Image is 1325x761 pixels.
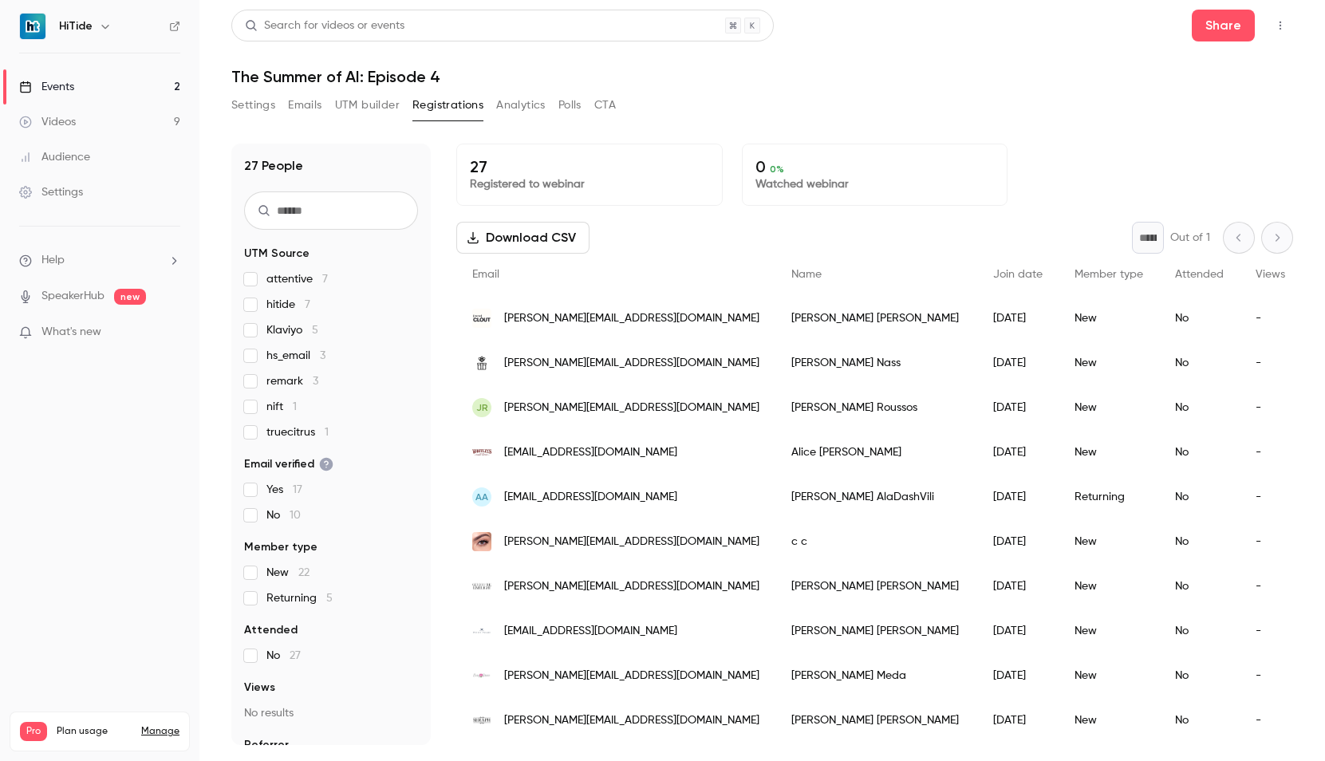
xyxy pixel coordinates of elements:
[290,510,301,521] span: 10
[472,269,499,280] span: Email
[475,490,488,504] span: AA
[977,385,1059,430] div: [DATE]
[1059,519,1159,564] div: New
[504,668,759,684] span: [PERSON_NAME][EMAIL_ADDRESS][DOMAIN_NAME]
[244,737,289,753] span: Referrer
[20,14,45,39] img: HiTide
[470,176,709,192] p: Registered to webinar
[977,698,1059,743] div: [DATE]
[231,67,1293,86] h1: The Summer of AI: Episode 4
[266,297,310,313] span: hitide
[266,373,318,389] span: remark
[266,399,297,415] span: nift
[1159,296,1240,341] div: No
[775,698,977,743] div: [PERSON_NAME] [PERSON_NAME]
[266,507,301,523] span: No
[244,456,333,472] span: Email verified
[141,725,179,738] a: Manage
[1059,475,1159,519] div: Returning
[977,430,1059,475] div: [DATE]
[1059,385,1159,430] div: New
[504,578,759,595] span: [PERSON_NAME][EMAIL_ADDRESS][DOMAIN_NAME]
[244,156,303,175] h1: 27 People
[41,288,105,305] a: SpeakerHub
[19,114,76,130] div: Videos
[114,289,146,305] span: new
[504,444,677,461] span: [EMAIL_ADDRESS][DOMAIN_NAME]
[977,341,1059,385] div: [DATE]
[1059,341,1159,385] div: New
[472,309,491,328] img: fortheclout.co
[977,475,1059,519] div: [DATE]
[993,269,1043,280] span: Join date
[770,164,784,175] span: 0 %
[1175,269,1224,280] span: Attended
[1059,698,1159,743] div: New
[504,623,677,640] span: [EMAIL_ADDRESS][DOMAIN_NAME]
[558,93,582,118] button: Polls
[472,353,491,373] img: outdone.io
[755,176,995,192] p: Watched webinar
[1240,609,1301,653] div: -
[266,590,333,606] span: Returning
[504,400,759,416] span: [PERSON_NAME][EMAIL_ADDRESS][DOMAIN_NAME]
[57,725,132,738] span: Plan usage
[456,222,590,254] button: Download CSV
[1159,385,1240,430] div: No
[335,93,400,118] button: UTM builder
[288,93,321,118] button: Emails
[325,427,329,438] span: 1
[1159,430,1240,475] div: No
[775,609,977,653] div: [PERSON_NAME] [PERSON_NAME]
[1240,385,1301,430] div: -
[41,324,101,341] span: What's new
[19,149,90,165] div: Audience
[245,18,404,34] div: Search for videos or events
[977,653,1059,698] div: [DATE]
[472,582,491,592] img: getintothelimelight.com
[1075,269,1143,280] span: Member type
[244,680,275,696] span: Views
[977,609,1059,653] div: [DATE]
[231,93,275,118] button: Settings
[775,653,977,698] div: [PERSON_NAME] Meda
[470,157,709,176] p: 27
[1240,296,1301,341] div: -
[1059,564,1159,609] div: New
[1059,296,1159,341] div: New
[293,401,297,412] span: 1
[266,648,301,664] span: No
[322,274,328,285] span: 7
[244,246,310,262] span: UTM Source
[41,252,65,269] span: Help
[1159,519,1240,564] div: No
[244,622,298,638] span: Attended
[472,443,491,462] img: whitleyspeanut.com
[161,325,180,340] iframe: Noticeable Trigger
[1159,341,1240,385] div: No
[313,376,318,387] span: 3
[1159,653,1240,698] div: No
[504,712,759,729] span: [PERSON_NAME][EMAIL_ADDRESS][DOMAIN_NAME]
[1256,269,1285,280] span: Views
[1159,698,1240,743] div: No
[1059,609,1159,653] div: New
[1240,698,1301,743] div: -
[977,296,1059,341] div: [DATE]
[1240,653,1301,698] div: -
[1059,653,1159,698] div: New
[504,534,759,550] span: [PERSON_NAME][EMAIL_ADDRESS][DOMAIN_NAME]
[266,348,325,364] span: hs_email
[1240,564,1301,609] div: -
[1059,430,1159,475] div: New
[1159,475,1240,519] div: No
[1192,10,1255,41] button: Share
[775,296,977,341] div: [PERSON_NAME] [PERSON_NAME]
[1159,564,1240,609] div: No
[472,672,491,679] img: easytogrowbulbs.com
[472,621,491,641] img: petite-plume.com
[266,565,310,581] span: New
[312,325,318,336] span: 5
[1170,230,1210,246] p: Out of 1
[305,299,310,310] span: 7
